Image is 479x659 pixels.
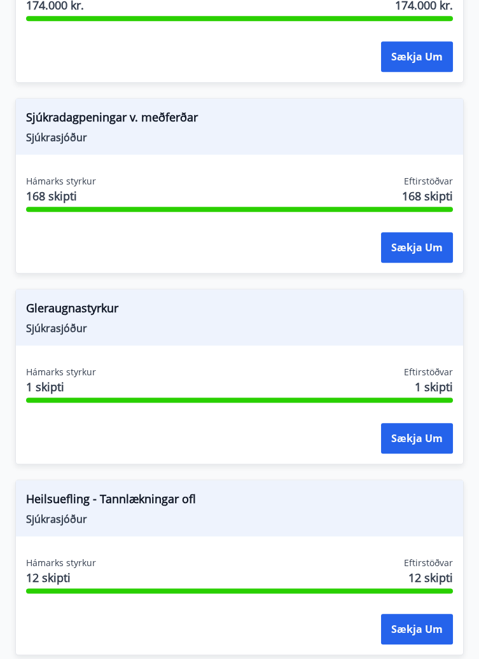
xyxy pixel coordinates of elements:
button: Sækja um [381,423,453,454]
span: Heilsuefling - Tannlækningar ofl [26,490,453,512]
span: Hámarks styrkur [26,175,96,188]
span: 168 skipti [26,188,96,204]
span: 1 skipti [415,378,453,395]
span: 1 skipti [26,378,96,395]
span: 12 skipti [408,569,453,586]
span: 168 skipti [402,188,453,204]
span: Hámarks styrkur [26,366,96,378]
span: Hámarks styrkur [26,557,96,569]
button: Sækja um [381,232,453,263]
span: Sjúkrasjóður [26,321,453,335]
span: Gleraugnastyrkur [26,300,453,321]
span: Eftirstöðvar [404,366,453,378]
span: 12 skipti [26,569,96,586]
span: Eftirstöðvar [404,557,453,569]
button: Sækja um [381,41,453,72]
span: Eftirstöðvar [404,175,453,188]
span: Sjúkrasjóður [26,512,453,526]
span: Sjúkradagpeningar v. meðferðar [26,109,453,130]
span: Sjúkrasjóður [26,130,453,144]
button: Sækja um [381,614,453,644]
